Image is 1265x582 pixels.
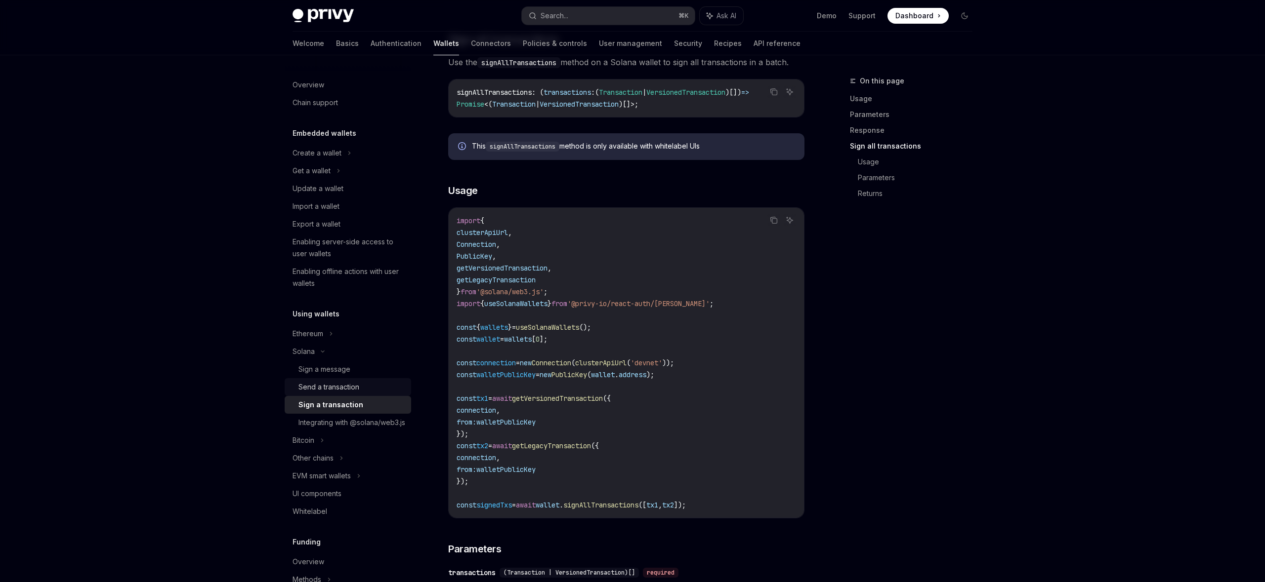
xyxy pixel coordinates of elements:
[619,100,631,109] span: )[]
[540,100,619,109] span: VersionedTransaction
[496,406,500,415] span: ,
[457,275,536,284] span: getLegacyTransaction
[536,501,559,509] span: wallet
[516,501,536,509] span: await
[457,370,476,379] span: const
[486,142,559,152] code: signAllTransactions
[293,452,334,464] div: Other chains
[860,75,904,87] span: On this page
[285,396,411,414] a: Sign a transaction
[457,501,476,509] span: const
[285,485,411,503] a: UI components
[476,358,516,367] span: connection
[285,233,411,263] a: Enabling server-side access to user wallets
[500,335,504,344] span: =
[714,32,742,55] a: Recipes
[571,358,575,367] span: (
[587,370,591,379] span: (
[476,465,536,474] span: walletPublicKey
[488,100,492,109] span: (
[634,100,638,109] span: ;
[293,165,331,177] div: Get a wallet
[293,505,327,517] div: Whitelabel
[512,441,591,450] span: getLegacyTransaction
[476,370,536,379] span: walletPublicKey
[293,308,339,320] h5: Using wallets
[508,228,512,237] span: ,
[858,154,980,170] a: Usage
[850,122,980,138] a: Response
[544,88,591,97] span: transactions
[551,370,587,379] span: PublicKey
[293,266,405,289] div: Enabling offline actions with user wallets
[591,88,595,97] span: :
[850,107,980,122] a: Parameters
[595,88,599,97] span: (
[887,8,949,24] a: Dashboard
[293,328,323,340] div: Ethereum
[293,488,341,500] div: UI components
[492,394,512,403] span: await
[662,501,674,509] span: tx2
[646,370,654,379] span: );
[476,441,488,450] span: tx2
[895,11,933,21] span: Dashboard
[285,197,411,215] a: Import a wallet
[631,358,662,367] span: 'devnet'
[285,263,411,292] a: Enabling offline actions with user wallets
[480,299,484,308] span: {
[717,11,736,21] span: Ask AI
[642,88,646,97] span: |
[293,236,405,260] div: Enabling server-side access to user wallets
[563,501,638,509] span: signAllTransactions
[532,358,571,367] span: Connection
[457,477,468,486] span: });
[484,100,488,109] span: <
[548,299,551,308] span: }
[293,9,354,23] img: dark logo
[567,299,710,308] span: '@privy-io/react-auth/[PERSON_NAME]'
[457,216,480,225] span: import
[741,88,749,97] span: =>
[619,370,646,379] span: address
[817,11,837,21] a: Demo
[448,542,501,556] span: Parameters
[957,8,972,24] button: Toggle dark mode
[477,57,560,68] code: signAllTransactions
[298,399,363,411] div: Sign a transaction
[658,501,662,509] span: ,
[646,88,725,97] span: VersionedTransaction
[457,100,484,109] span: Promise
[492,441,512,450] span: await
[575,358,627,367] span: clusterApiUrl
[293,97,338,109] div: Chain support
[496,240,500,249] span: ,
[579,323,591,332] span: ();
[285,414,411,431] a: Integrating with @solana/web3.js
[615,370,619,379] span: .
[536,335,540,344] span: 0
[710,299,714,308] span: ;
[638,501,646,509] span: ([
[508,323,512,332] span: }
[643,568,678,578] div: required
[850,91,980,107] a: Usage
[599,32,662,55] a: User management
[448,184,478,197] span: Usage
[298,363,350,375] div: Sign a message
[541,10,568,22] div: Search...
[850,138,980,154] a: Sign all transactions
[293,434,314,446] div: Bitcoin
[532,88,544,97] span: : (
[484,299,548,308] span: useSolanaWallets
[492,252,496,261] span: ,
[544,287,548,296] span: ;
[476,335,500,344] span: wallet
[599,88,642,97] span: Transaction
[504,569,635,577] span: (Transaction | VersionedTransaction)[]
[536,100,540,109] span: |
[293,127,356,139] h5: Embedded wallets
[548,264,551,272] span: ,
[293,79,324,91] div: Overview
[512,501,516,509] span: =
